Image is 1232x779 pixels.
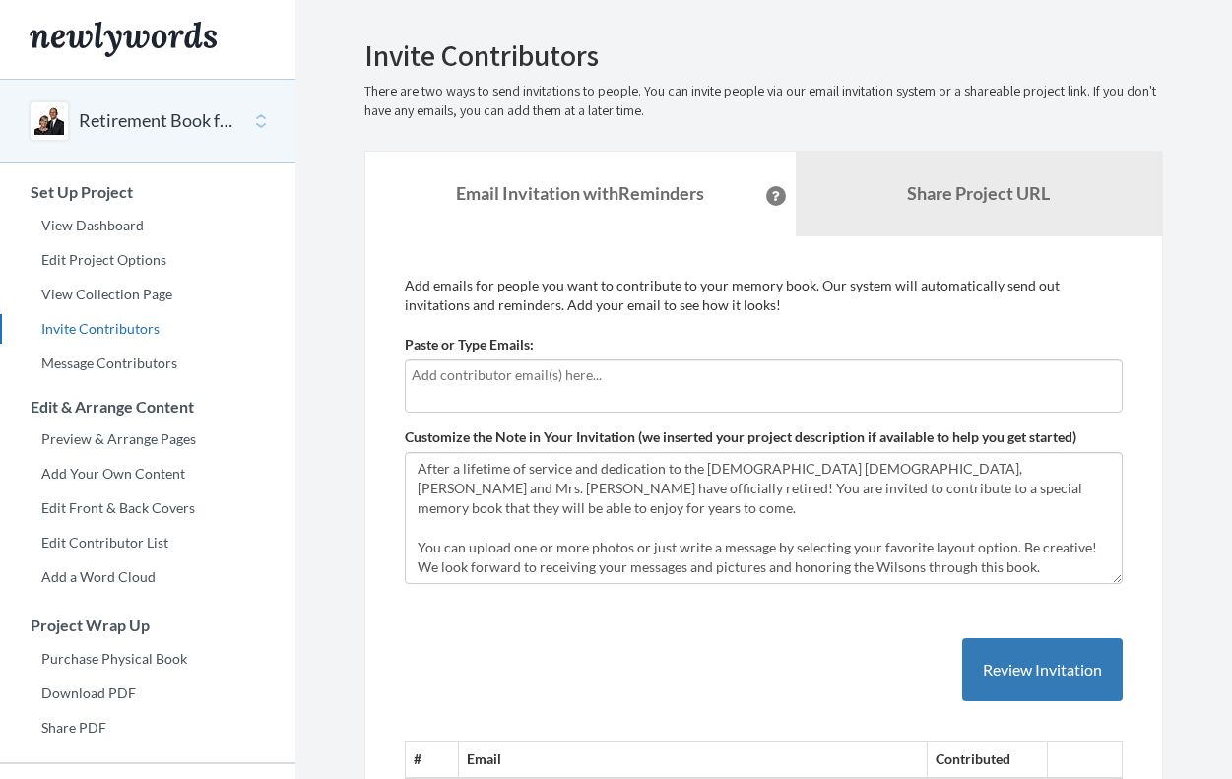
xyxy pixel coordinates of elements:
th: Contributed [927,742,1047,778]
h2: Invite Contributors [364,39,1163,72]
th: Email [458,742,927,778]
b: Share Project URL [907,182,1050,204]
label: Paste or Type Emails: [405,335,534,355]
button: Review Invitation [962,638,1123,702]
textarea: After a lifetime of service and dedication to the [DEMOGRAPHIC_DATA] [DEMOGRAPHIC_DATA], [PERSON_... [405,452,1123,584]
h3: Project Wrap Up [1,617,295,634]
label: Customize the Note in Your Invitation (we inserted your project description if available to help ... [405,427,1076,447]
strong: Email Invitation with Reminders [456,182,704,204]
h3: Set Up Project [1,183,295,201]
p: There are two ways to send invitations to people. You can invite people via our email invitation ... [364,82,1163,121]
h3: Edit & Arrange Content [1,398,295,416]
img: Newlywords logo [30,22,217,57]
th: # [406,742,459,778]
p: Add emails for people you want to contribute to your memory book. Our system will automatically s... [405,276,1123,315]
input: Add contributor email(s) here... [412,364,1116,386]
button: Retirement Book for [PERSON_NAME] and [PERSON_NAME] [79,108,238,134]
